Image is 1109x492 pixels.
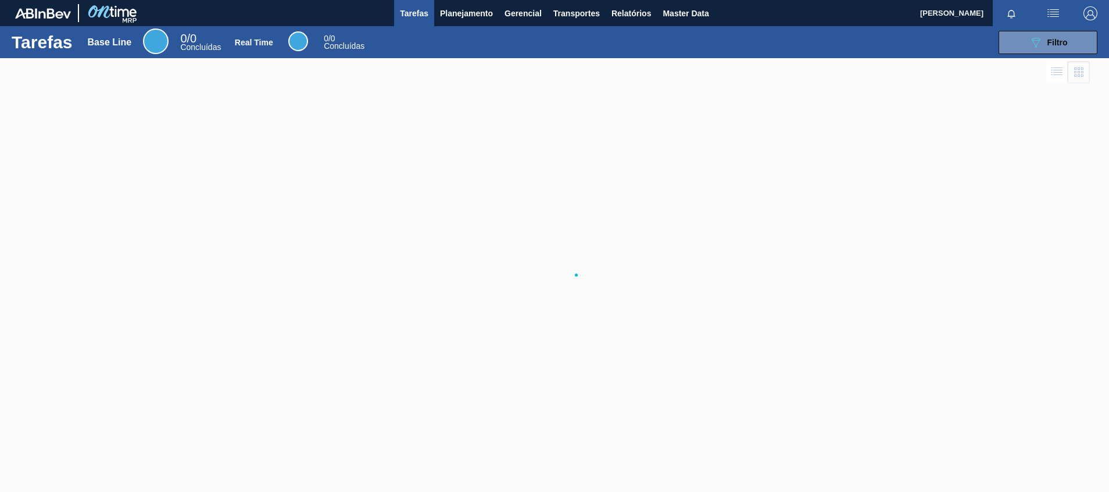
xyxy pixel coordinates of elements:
div: Real Time [288,31,308,51]
button: Notificações [993,5,1030,22]
div: Real Time [235,38,273,47]
span: Tarefas [400,6,428,20]
span: Concluídas [324,41,364,51]
span: Concluídas [180,42,221,52]
div: Real Time [324,35,364,50]
button: Filtro [999,31,1097,54]
span: Gerencial [505,6,542,20]
div: Base Line [143,28,169,54]
span: / 0 [324,34,335,43]
div: Base Line [88,37,132,48]
span: 0 [324,34,328,43]
img: TNhmsLtSVTkK8tSr43FrP2fwEKptu5GPRR3wAAAABJRU5ErkJggg== [15,8,71,19]
span: Relatórios [611,6,651,20]
img: userActions [1046,6,1060,20]
span: 0 [180,32,187,45]
span: Master Data [663,6,709,20]
img: Logout [1083,6,1097,20]
span: Filtro [1047,38,1068,47]
h1: Tarefas [12,35,73,49]
span: / 0 [180,32,196,45]
span: Planejamento [440,6,493,20]
span: Transportes [553,6,600,20]
div: Base Line [180,34,221,51]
